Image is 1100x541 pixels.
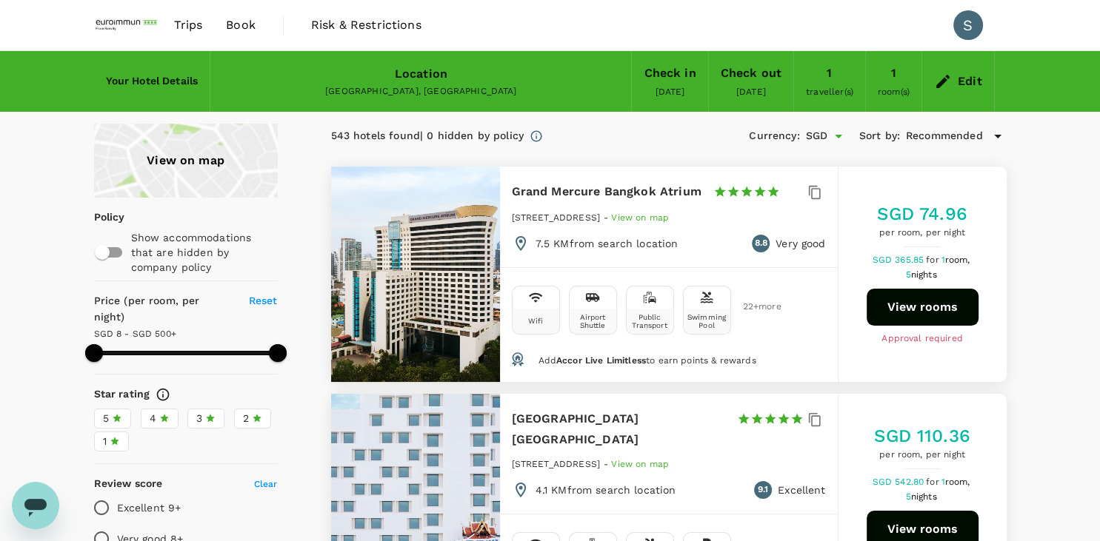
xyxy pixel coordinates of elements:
p: 4.1 KM from search location [536,483,676,497]
p: 7.5 KM from search location [536,236,679,251]
span: 9.1 [758,483,768,497]
span: room(s) [878,87,910,97]
span: room, [945,477,970,487]
span: 4 [150,411,156,426]
svg: Star ratings are awarded to properties to represent the quality of services, facilities, and amen... [156,387,170,402]
span: 5 [103,411,109,426]
img: EUROIMMUN (South East Asia) Pte. Ltd. [94,9,162,41]
span: Book [226,16,256,34]
h6: Currency : [749,128,799,144]
span: 8.8 [754,236,767,251]
span: SGD 365.85 [873,255,927,265]
div: Check in [644,63,696,84]
span: [STREET_ADDRESS] [512,459,600,469]
a: View on map [94,124,278,198]
h6: Star rating [94,386,150,403]
p: Excellent [778,483,825,497]
h6: Review score [94,476,163,492]
span: for [926,477,941,487]
iframe: Button to launch messaging window [12,482,59,529]
h5: SGD 74.96 [877,202,967,226]
span: per room, per night [877,226,967,241]
div: Edit [958,71,982,92]
span: [DATE] [656,87,685,97]
div: S [953,10,983,40]
span: Approval required [881,332,963,346]
div: Check out [721,63,781,84]
span: 22 + more [743,302,765,312]
p: Show accommodations that are hidden by company policy [131,230,276,275]
h5: SGD 110.36 [874,424,970,448]
p: Excellent 9+ [117,500,181,515]
span: 1 [941,477,973,487]
button: View rooms [867,289,979,326]
a: View on map [611,457,669,469]
span: Risk & Restrictions [311,16,421,34]
span: nights [911,269,937,280]
div: Wifi [528,317,544,325]
h6: Price (per room, per night) [94,293,232,326]
div: [GEOGRAPHIC_DATA], [GEOGRAPHIC_DATA] [222,84,619,99]
span: 2 [243,411,249,426]
div: Public Transport [630,313,670,329]
span: [STREET_ADDRESS] [512,212,600,223]
span: per room, per night [874,448,970,463]
button: Open [828,126,849,147]
div: 543 hotels found | 0 hidden by policy [331,128,524,144]
span: View on map [611,459,669,469]
span: Trips [173,16,202,34]
h6: Grand Mercure Bangkok Atrium [512,181,701,202]
span: SGD 8 - SGD 500+ [94,329,176,339]
span: Add to earn points & rewards [538,355,756,366]
div: 1 [891,63,896,84]
h6: Sort by : [859,128,900,144]
span: 1 [941,255,973,265]
div: 1 [827,63,832,84]
div: Location [395,64,447,84]
span: [DATE] [736,87,766,97]
span: 1 [103,434,107,449]
span: 5 [905,269,939,280]
span: - [604,459,611,469]
p: Policy [94,209,104,224]
a: View on map [611,211,669,223]
span: nights [911,491,937,502]
span: traveller(s) [806,87,853,97]
span: 3 [196,411,202,426]
span: room, [945,255,970,265]
span: Accor Live Limitless [556,355,646,366]
span: Reset [249,295,278,306]
div: Airport Shuttle [573,313,613,329]
span: for [926,255,941,265]
p: Very good [776,236,825,251]
span: SGD 542.80 [873,477,927,487]
span: - [604,212,611,223]
div: Swimming Pool [687,313,727,329]
span: Recommended [906,128,983,144]
h6: [GEOGRAPHIC_DATA] [GEOGRAPHIC_DATA] [512,409,725,450]
span: Clear [254,479,278,489]
span: 5 [905,491,939,502]
span: View on map [611,212,669,223]
h6: Your Hotel Details [106,73,199,90]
